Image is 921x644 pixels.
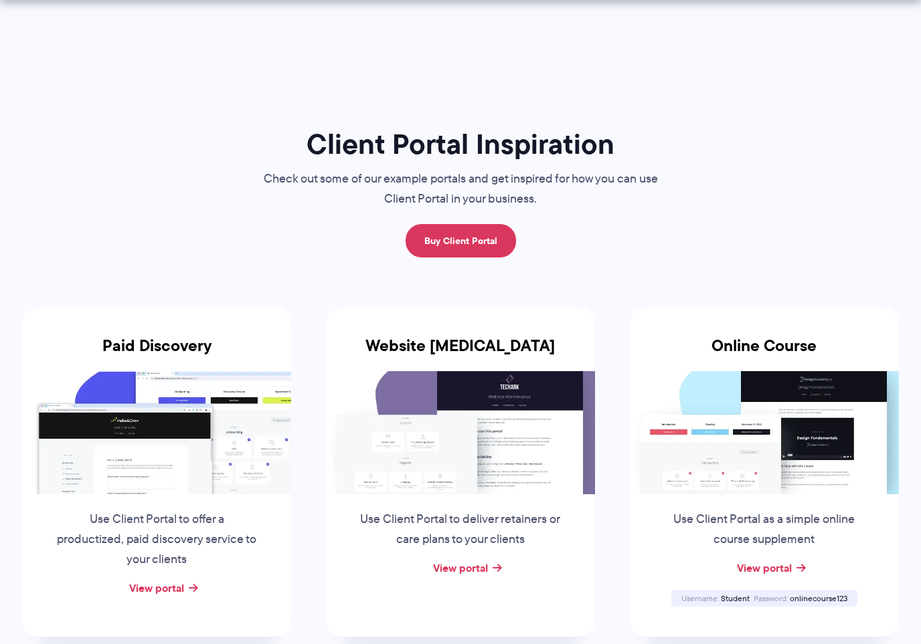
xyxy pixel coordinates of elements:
span: onlinecourse123 [790,593,847,604]
p: Check out some of our example portals and get inspired for how you can use Client Portal in your ... [236,169,685,209]
a: Buy Client Portal [406,224,516,257]
p: Use Client Portal to offer a productized, paid discovery service to your clients [55,510,258,570]
a: View portal [737,560,792,576]
span: Password [754,593,788,604]
p: Use Client Portal to deliver retainers or care plans to your clients [359,510,562,550]
span: Student [721,593,750,604]
h3: Paid Discovery [22,336,291,371]
a: View portal [433,560,488,576]
a: View portal [129,580,184,596]
h3: Online Course [630,336,899,371]
h3: Website [MEDICAL_DATA] [326,336,595,371]
span: Username [681,593,719,604]
p: Use Client Portal as a simple online course supplement [663,510,866,550]
h1: Client Portal Inspiration [236,126,685,162]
